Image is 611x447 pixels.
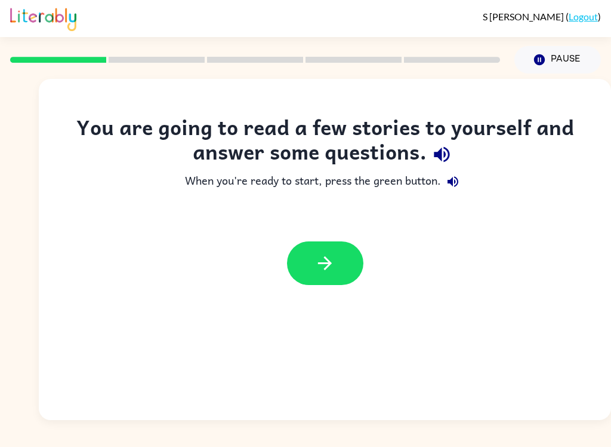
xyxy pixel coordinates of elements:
img: Literably [10,5,76,31]
div: You are going to read a few stories to yourself and answer some questions. [63,115,587,170]
button: Pause [514,46,601,74]
div: ( ) [483,11,601,22]
span: S [PERSON_NAME] [483,11,566,22]
div: When you're ready to start, press the green button. [63,170,587,194]
a: Logout [569,11,598,22]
